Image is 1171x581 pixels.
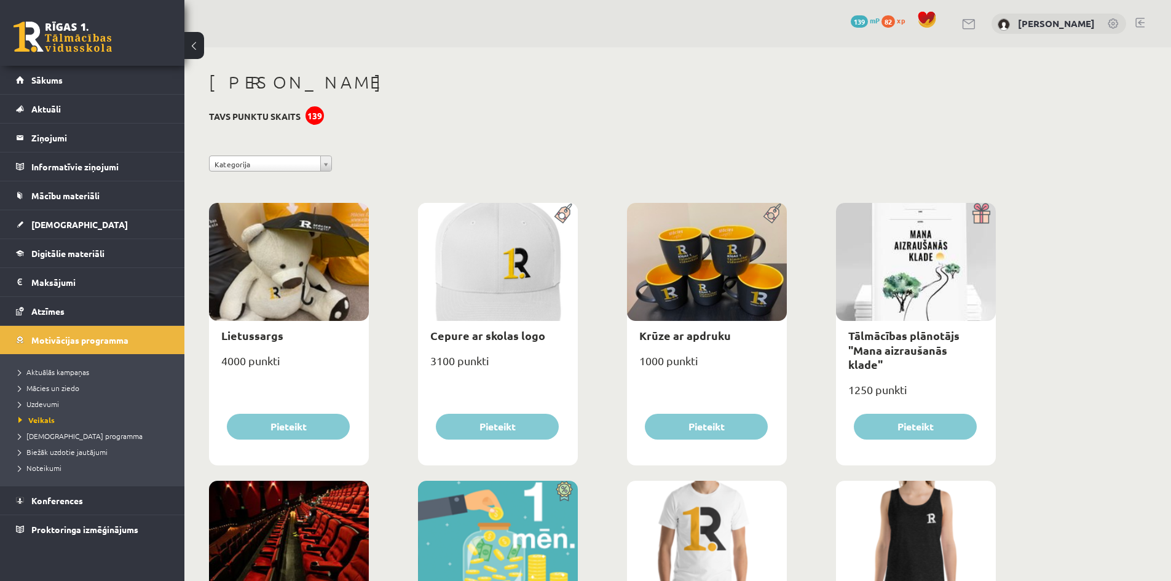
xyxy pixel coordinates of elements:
[209,111,301,122] h3: Tavs punktu skaits
[221,328,283,342] a: Lietussargs
[16,268,169,296] a: Maksājumi
[16,124,169,152] a: Ziņojumi
[18,366,172,377] a: Aktuālās kampaņas
[31,268,169,296] legend: Maksājumi
[881,15,911,25] a: 82 xp
[16,181,169,210] a: Mācību materiāli
[550,481,578,502] img: Atlaide
[31,524,138,535] span: Proktoringa izmēģinājums
[18,430,172,441] a: [DEMOGRAPHIC_DATA] programma
[31,334,128,346] span: Motivācijas programma
[209,72,996,93] h1: [PERSON_NAME]
[215,156,315,172] span: Kategorija
[16,66,169,94] a: Sākums
[16,210,169,239] a: [DEMOGRAPHIC_DATA]
[848,328,960,371] a: Tālmācības plānotājs "Mana aizraušanās klade"
[18,463,61,473] span: Noteikumi
[31,190,100,201] span: Mācību materiāli
[639,328,731,342] a: Krūze ar apdruku
[31,152,169,181] legend: Informatīvie ziņojumi
[31,124,169,152] legend: Ziņojumi
[16,326,169,354] a: Motivācijas programma
[881,15,895,28] span: 82
[18,446,172,457] a: Biežāk uzdotie jautājumi
[18,399,59,409] span: Uzdevumi
[18,447,108,457] span: Biežāk uzdotie jautājumi
[18,382,172,393] a: Mācies un ziedo
[306,106,324,125] div: 139
[18,367,89,377] span: Aktuālās kampaņas
[227,414,350,440] button: Pieteikt
[18,415,55,425] span: Veikals
[870,15,880,25] span: mP
[1018,17,1095,30] a: [PERSON_NAME]
[14,22,112,52] a: Rīgas 1. Tālmācības vidusskola
[851,15,880,25] a: 139 mP
[18,414,172,425] a: Veikals
[854,414,977,440] button: Pieteikt
[31,74,63,85] span: Sākums
[16,297,169,325] a: Atzīmes
[18,398,172,409] a: Uzdevumi
[645,414,768,440] button: Pieteikt
[18,383,79,393] span: Mācies un ziedo
[31,219,128,230] span: [DEMOGRAPHIC_DATA]
[16,95,169,123] a: Aktuāli
[836,379,996,410] div: 1250 punkti
[759,203,787,224] img: Populāra prece
[851,15,868,28] span: 139
[16,152,169,181] a: Informatīvie ziņojumi
[418,350,578,381] div: 3100 punkti
[16,515,169,543] a: Proktoringa izmēģinājums
[16,486,169,515] a: Konferences
[31,306,65,317] span: Atzīmes
[31,248,104,259] span: Digitālie materiāli
[209,350,369,381] div: 4000 punkti
[18,462,172,473] a: Noteikumi
[16,239,169,267] a: Digitālie materiāli
[31,103,61,114] span: Aktuāli
[627,350,787,381] div: 1000 punkti
[998,18,1010,31] img: Daniels Grunde
[430,328,545,342] a: Cepure ar skolas logo
[209,156,332,172] a: Kategorija
[18,431,143,441] span: [DEMOGRAPHIC_DATA] programma
[968,203,996,224] img: Dāvana ar pārsteigumu
[897,15,905,25] span: xp
[31,495,83,506] span: Konferences
[436,414,559,440] button: Pieteikt
[550,203,578,224] img: Populāra prece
